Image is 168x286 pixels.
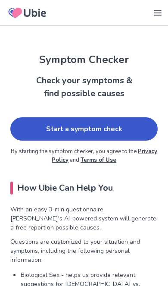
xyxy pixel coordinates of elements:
p: Questions are customized to your situation and symptoms, including the following personal informa... [10,237,158,264]
a: Terms of Use [81,156,116,164]
p: With an easy 3-min questionnaire, [PERSON_NAME]'s AI-powered system will generate a free report o... [10,205,158,232]
p: By starting the symptom checker, you agree to the and [10,148,158,164]
h2: How Ubie Can Help You [10,182,158,195]
a: Start a symptom check [10,117,158,141]
a: Privacy Policy [52,148,157,164]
